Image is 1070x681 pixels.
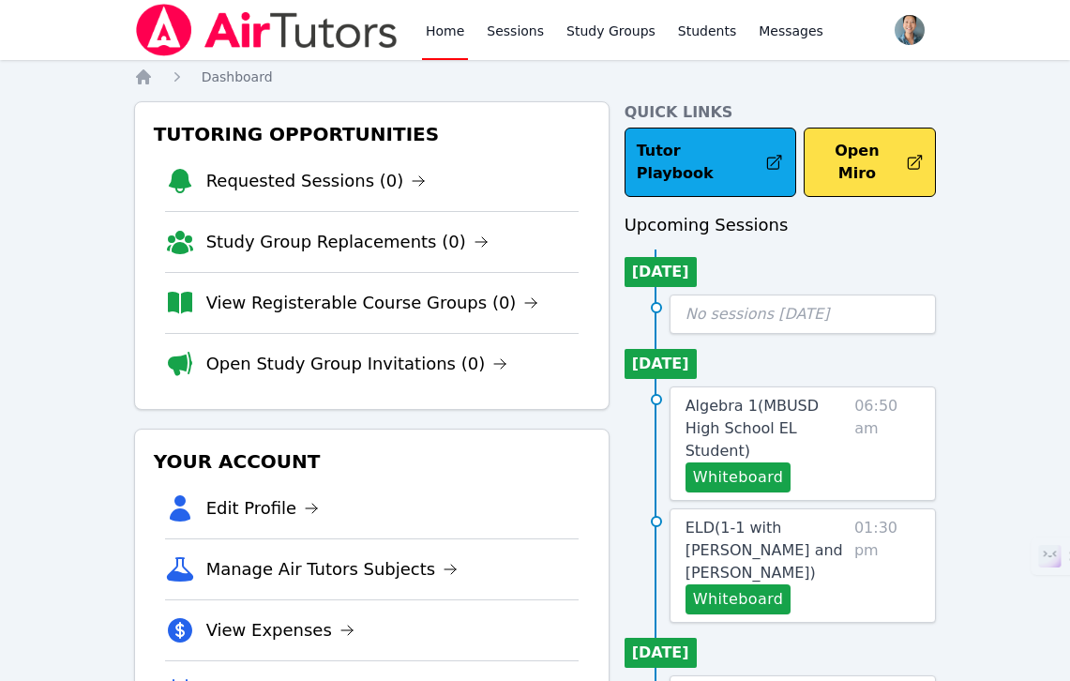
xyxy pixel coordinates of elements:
a: Open Study Group Invitations (0) [206,351,508,377]
button: Whiteboard [686,584,791,614]
button: Open Miro [804,128,937,197]
span: ELD ( 1-1 with [PERSON_NAME] and [PERSON_NAME] ) [686,519,843,582]
span: 06:50 am [854,395,920,492]
h3: Tutoring Opportunities [150,117,594,151]
span: Messages [759,22,823,40]
img: Air Tutors [134,4,399,56]
a: Manage Air Tutors Subjects [206,556,459,583]
a: Tutor Playbook [625,128,796,197]
h3: Your Account [150,445,594,478]
span: Dashboard [202,69,273,84]
span: No sessions [DATE] [686,305,830,323]
a: Dashboard [202,68,273,86]
h4: Quick Links [625,101,937,124]
a: Algebra 1(MBUSD High School EL Student) [686,395,847,462]
a: Study Group Replacements (0) [206,229,489,255]
nav: Breadcrumb [134,68,937,86]
li: [DATE] [625,638,697,668]
a: ELD(1-1 with [PERSON_NAME] and [PERSON_NAME]) [686,517,847,584]
a: Edit Profile [206,495,320,522]
li: [DATE] [625,257,697,287]
h3: Upcoming Sessions [625,212,937,238]
button: Whiteboard [686,462,791,492]
span: 01:30 pm [854,517,920,614]
a: View Expenses [206,617,354,643]
a: Requested Sessions (0) [206,168,427,194]
a: View Registerable Course Groups (0) [206,290,539,316]
span: Algebra 1 ( MBUSD High School EL Student ) [686,397,819,460]
li: [DATE] [625,349,697,379]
